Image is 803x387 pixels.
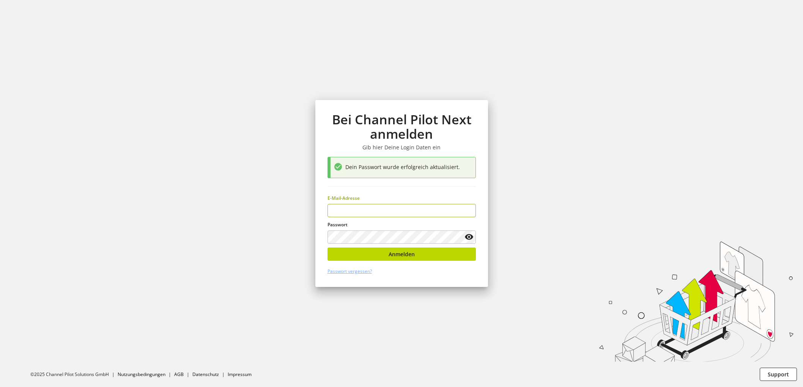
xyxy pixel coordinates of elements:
[327,195,360,201] span: E-Mail-Adresse
[768,370,789,378] span: Support
[327,144,476,151] h3: Gib hier Deine Login Daten ein
[174,371,184,378] a: AGB
[327,221,348,228] span: Passwort
[327,112,476,141] h1: Bei Channel Pilot Next anmelden
[345,163,472,172] div: Dein Passwort wurde erfolgreich aktualisiert.
[327,248,476,261] button: Anmelden
[327,268,372,274] a: Passwort vergessen?
[118,371,165,378] a: Nutzungsbedingungen
[192,371,219,378] a: Datenschutz
[760,368,797,381] button: Support
[228,371,252,378] a: Impressum
[389,250,415,258] span: Anmelden
[30,371,118,378] li: ©2025 Channel Pilot Solutions GmbH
